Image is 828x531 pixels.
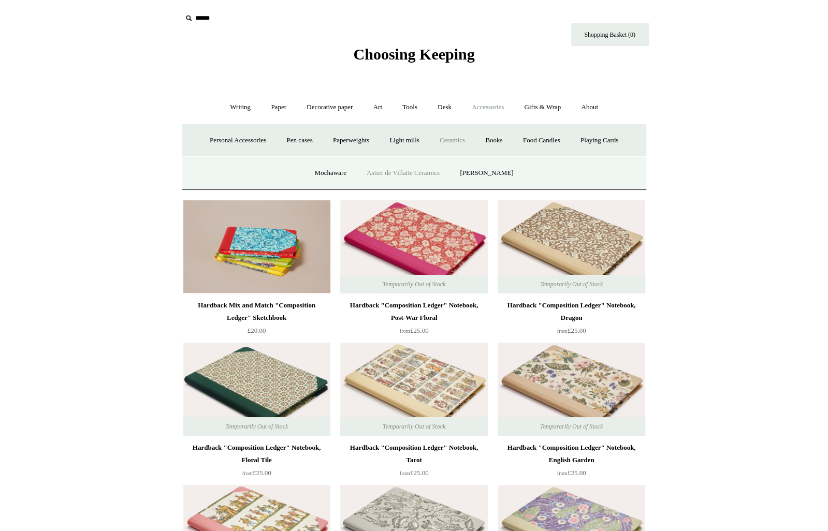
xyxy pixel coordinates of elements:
[221,94,260,121] a: Writing
[462,94,513,121] a: Accessories
[248,327,266,334] span: £20.00
[183,343,330,436] a: Hardback "Composition Ledger" Notebook, Floral Tile Hardback "Composition Ledger" Notebook, Flora...
[297,94,362,121] a: Decorative paper
[343,441,485,466] div: Hardback "Composition Ledger" Notebook, Tarot
[242,470,253,476] span: from
[498,200,645,293] a: Hardback "Composition Ledger" Notebook, Dragon Hardback "Composition Ledger" Notebook, Dragon Tem...
[353,54,474,61] a: Choosing Keeping
[380,127,428,154] a: Light mills
[183,200,330,293] img: Hardback Mix and Match "Composition Ledger" Sketchbook
[498,441,645,484] a: Hardback "Composition Ledger" Notebook, English Garden from£25.00
[500,299,642,324] div: Hardback "Composition Ledger" Notebook, Dragon
[500,441,642,466] div: Hardback "Composition Ledger" Notebook, English Garden
[215,417,298,436] span: Temporarily Out of Stock
[340,200,487,293] a: Hardback "Composition Ledger" Notebook, Post-War Floral Hardback "Composition Ledger" Notebook, P...
[498,200,645,293] img: Hardback "Composition Ledger" Notebook, Dragon
[305,159,355,187] a: Mochaware
[183,343,330,436] img: Hardback "Composition Ledger" Notebook, Floral Tile
[400,327,429,334] span: £25.00
[372,275,456,293] span: Temporarily Out of Stock
[572,94,607,121] a: About
[186,299,328,324] div: Hardback Mix and Match "Composition Ledger" Sketchbook
[557,469,586,477] span: £25.00
[530,417,613,436] span: Temporarily Out of Stock
[353,46,474,63] span: Choosing Keeping
[324,127,379,154] a: Paperweights
[498,343,645,436] img: Hardback "Composition Ledger" Notebook, English Garden
[571,127,628,154] a: Playing Cards
[242,469,271,477] span: £25.00
[530,275,613,293] span: Temporarily Out of Stock
[428,94,461,121] a: Desk
[340,343,487,436] a: Hardback "Composition Ledger" Notebook, Tarot Hardback "Composition Ledger" Notebook, Tarot Tempo...
[183,441,330,484] a: Hardback "Composition Ledger" Notebook, Floral Tile from£25.00
[340,441,487,484] a: Hardback "Composition Ledger" Notebook, Tarot from£25.00
[557,328,568,334] span: from
[200,127,275,154] a: Personal Accessories
[393,94,427,121] a: Tools
[400,328,410,334] span: from
[498,299,645,342] a: Hardback "Composition Ledger" Notebook, Dragon from£25.00
[340,343,487,436] img: Hardback "Composition Ledger" Notebook, Tarot
[451,159,522,187] a: [PERSON_NAME]
[183,299,330,342] a: Hardback Mix and Match "Composition Ledger" Sketchbook £20.00
[557,327,586,334] span: £25.00
[430,127,474,154] a: Ceramics
[571,23,649,46] a: Shopping Basket (0)
[340,200,487,293] img: Hardback "Composition Ledger" Notebook, Post-War Floral
[400,469,429,477] span: £25.00
[557,470,568,476] span: from
[514,127,570,154] a: Food Candles
[476,127,512,154] a: Books
[400,470,410,476] span: from
[372,417,456,436] span: Temporarily Out of Stock
[183,200,330,293] a: Hardback Mix and Match "Composition Ledger" Sketchbook Hardback Mix and Match "Composition Ledger...
[515,94,570,121] a: Gifts & Wrap
[186,441,328,466] div: Hardback "Composition Ledger" Notebook, Floral Tile
[340,299,487,342] a: Hardback "Composition Ledger" Notebook, Post-War Floral from£25.00
[364,94,391,121] a: Art
[277,127,322,154] a: Pen cases
[357,159,449,187] a: Astier de Villatte Ceramics
[262,94,296,121] a: Paper
[343,299,485,324] div: Hardback "Composition Ledger" Notebook, Post-War Floral
[498,343,645,436] a: Hardback "Composition Ledger" Notebook, English Garden Hardback "Composition Ledger" Notebook, En...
